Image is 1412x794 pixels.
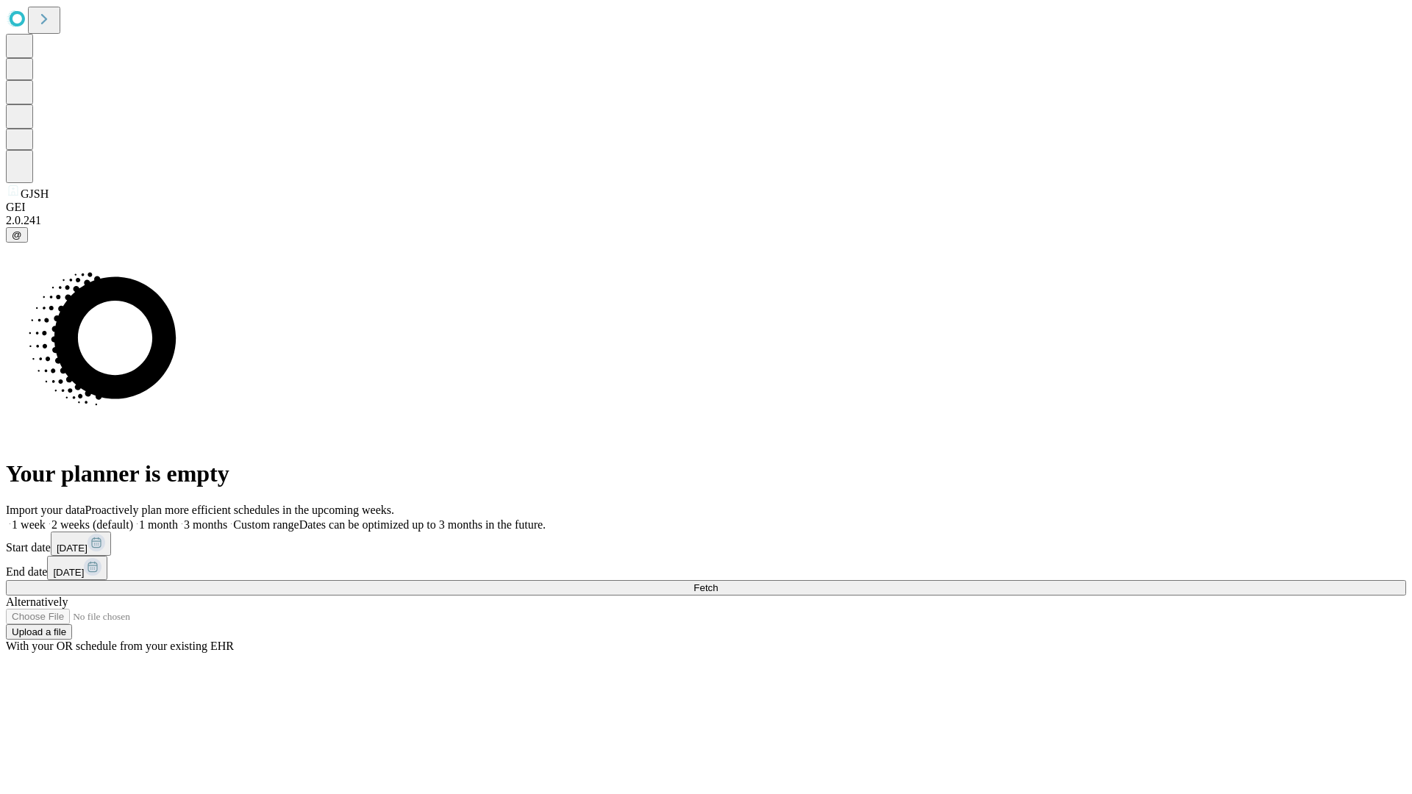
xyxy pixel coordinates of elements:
button: [DATE] [47,556,107,580]
div: End date [6,556,1406,580]
span: [DATE] [57,543,88,554]
span: [DATE] [53,567,84,578]
button: [DATE] [51,532,111,556]
div: Start date [6,532,1406,556]
span: GJSH [21,187,49,200]
span: 1 month [139,518,178,531]
span: 3 months [184,518,227,531]
div: GEI [6,201,1406,214]
span: Dates can be optimized up to 3 months in the future. [299,518,546,531]
span: Proactively plan more efficient schedules in the upcoming weeks. [85,504,394,516]
h1: Your planner is empty [6,460,1406,487]
span: Alternatively [6,595,68,608]
div: 2.0.241 [6,214,1406,227]
span: 2 weeks (default) [51,518,133,531]
span: 1 week [12,518,46,531]
button: @ [6,227,28,243]
button: Fetch [6,580,1406,595]
span: Import your data [6,504,85,516]
span: Fetch [693,582,718,593]
span: With your OR schedule from your existing EHR [6,640,234,652]
button: Upload a file [6,624,72,640]
span: Custom range [233,518,299,531]
span: @ [12,229,22,240]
